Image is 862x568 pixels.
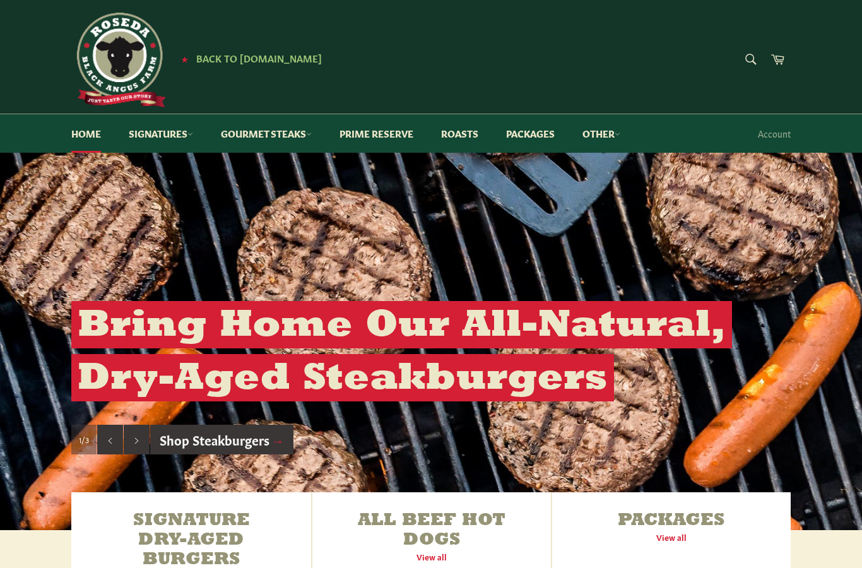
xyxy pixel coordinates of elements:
[175,54,322,64] a: ★ Back to [DOMAIN_NAME]
[181,54,188,64] span: ★
[196,51,322,64] span: Back to [DOMAIN_NAME]
[271,430,284,448] span: →
[150,425,293,455] a: Shop Steakburgers
[208,114,324,153] a: Gourmet Steaks
[752,115,797,152] a: Account
[428,114,491,153] a: Roasts
[327,114,426,153] a: Prime Reserve
[97,425,123,455] button: Previous slide
[79,434,89,445] span: 1/3
[71,301,732,401] h2: Bring Home Our All-Natural, Dry-Aged Steakburgers
[116,114,206,153] a: Signatures
[493,114,567,153] a: Packages
[71,425,97,455] div: Slide 1, current
[59,114,114,153] a: Home
[124,425,150,455] button: Next slide
[71,13,166,107] img: Roseda Beef
[570,114,633,153] a: Other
